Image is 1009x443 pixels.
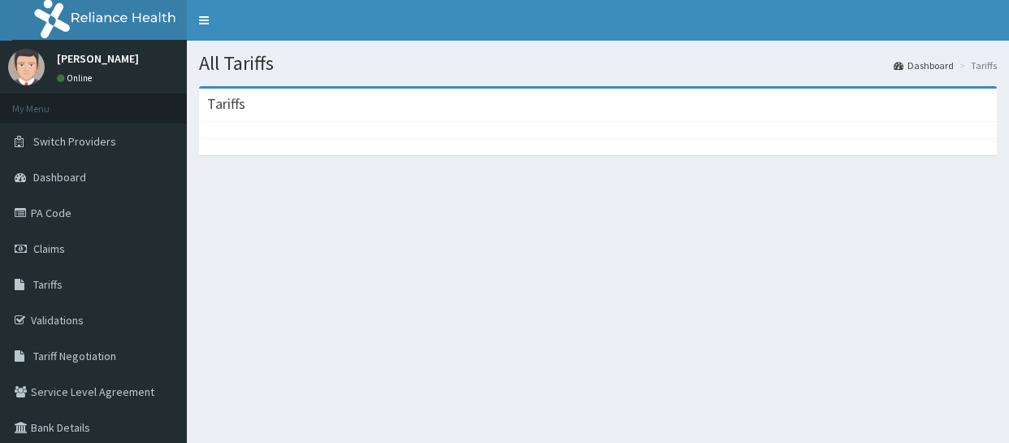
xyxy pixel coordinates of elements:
[207,97,245,111] h3: Tariffs
[57,72,96,84] a: Online
[894,59,954,72] a: Dashboard
[33,241,65,256] span: Claims
[955,59,997,72] li: Tariffs
[33,349,116,363] span: Tariff Negotiation
[33,170,86,185] span: Dashboard
[8,49,45,85] img: User Image
[199,53,997,74] h1: All Tariffs
[33,277,63,292] span: Tariffs
[57,53,139,64] p: [PERSON_NAME]
[33,134,116,149] span: Switch Providers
